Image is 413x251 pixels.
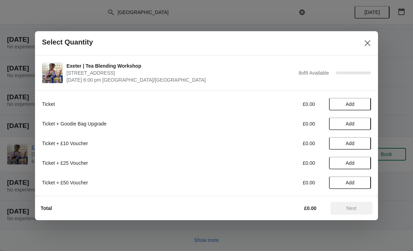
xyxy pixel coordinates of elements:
[361,37,374,49] button: Close
[346,160,355,166] span: Add
[329,157,371,169] button: Add
[346,101,355,107] span: Add
[250,160,315,167] div: £0.00
[299,70,329,76] span: 8 of 8 Available
[250,179,315,186] div: £0.00
[41,205,52,211] strong: Total
[66,69,295,76] span: [STREET_ADDRESS]
[42,160,236,167] div: Ticket + £25 Voucher
[42,179,236,186] div: Ticket + £50 Voucher
[250,101,315,108] div: £0.00
[66,76,295,83] span: [DATE] 6:00 pm [GEOGRAPHIC_DATA]/[GEOGRAPHIC_DATA]
[42,140,236,147] div: Ticket + £10 Voucher
[304,205,316,211] strong: £0.00
[346,121,355,127] span: Add
[329,117,371,130] button: Add
[42,38,93,46] h2: Select Quantity
[346,141,355,146] span: Add
[42,63,63,83] img: Exeter | Tea Blending Workshop | 46 High Street, Exeter, EX4 3DJ | October 26 | 6:00 pm Europe/Lo...
[42,101,236,108] div: Ticket
[346,180,355,185] span: Add
[329,176,371,189] button: Add
[329,98,371,110] button: Add
[250,140,315,147] div: £0.00
[250,120,315,127] div: £0.00
[66,62,295,69] span: Exeter | Tea Blending Workshop
[42,120,236,127] div: Ticket + Goodie Bag Upgrade
[329,137,371,150] button: Add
